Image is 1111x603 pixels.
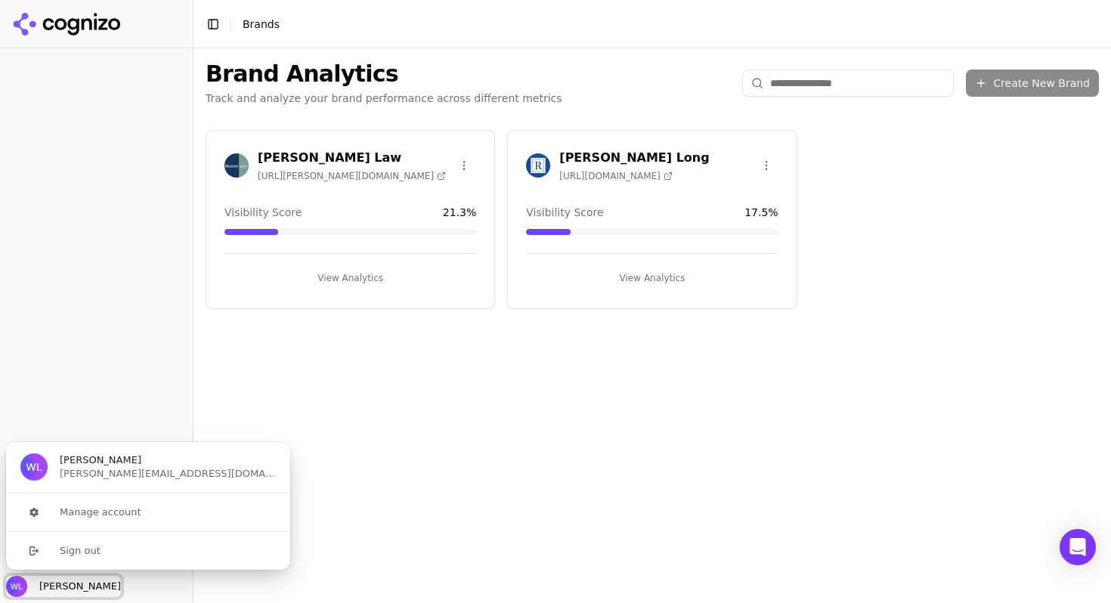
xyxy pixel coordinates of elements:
[224,205,302,220] span: Visibility Score
[258,149,446,167] h3: [PERSON_NAME] Law
[60,467,276,481] span: [PERSON_NAME][EMAIL_ADDRESS][DOMAIN_NAME]
[6,576,27,597] img: Wendy Lindars
[5,531,291,570] button: Sign out
[33,580,121,593] span: [PERSON_NAME]
[224,153,249,178] img: Munley Law
[443,205,476,220] span: 21.3 %
[60,453,141,467] span: [PERSON_NAME]
[258,170,446,182] span: [URL][PERSON_NAME][DOMAIN_NAME]
[224,266,476,290] button: View Analytics
[526,205,603,220] span: Visibility Score
[559,149,709,167] h3: [PERSON_NAME] Long
[559,170,672,182] span: [URL][DOMAIN_NAME]
[243,17,1069,32] nav: breadcrumb
[526,153,550,178] img: Regan Zambri Long
[526,266,778,290] button: View Analytics
[206,60,562,88] h1: Brand Analytics
[1060,529,1096,565] div: Open Intercom Messenger
[5,493,291,531] button: Manage account
[6,442,290,570] div: User button popover
[206,91,562,106] p: Track and analyze your brand performance across different metrics
[6,576,121,597] button: Close user button
[744,205,778,220] span: 17.5 %
[243,18,280,30] span: Brands
[20,453,48,481] img: Wendy Lindars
